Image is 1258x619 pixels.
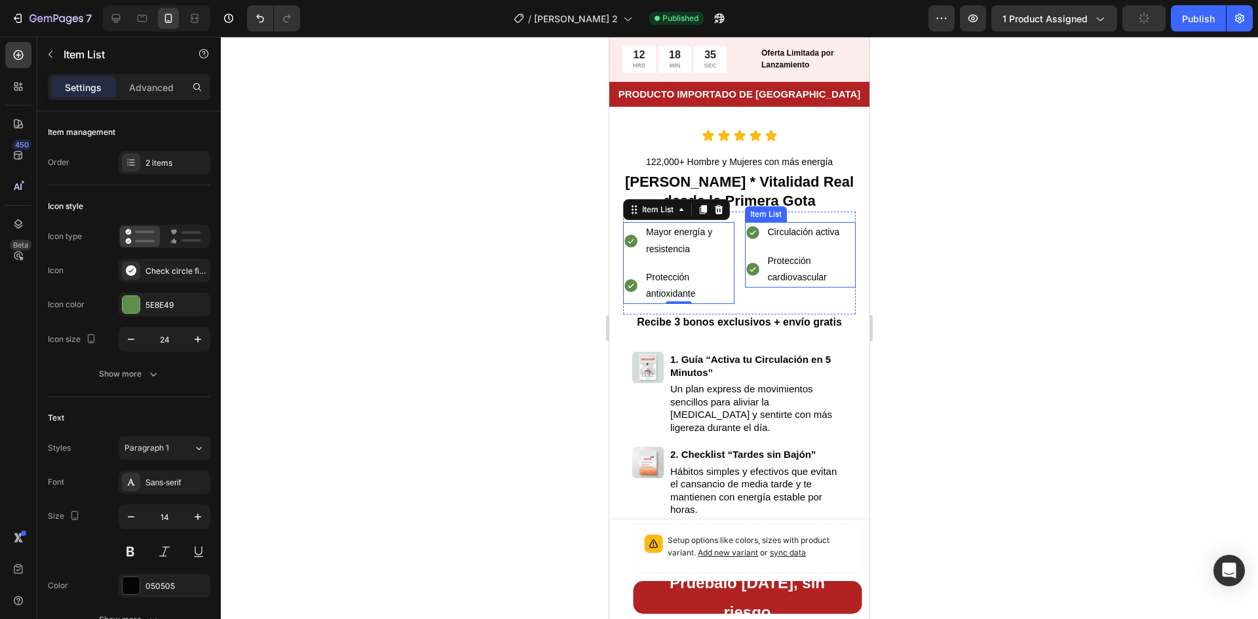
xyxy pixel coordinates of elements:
div: Item management [48,126,115,138]
div: Icon type [48,231,82,242]
span: 122,000+ Hombre y Mujeres con más energía [37,120,223,130]
div: Rich Text Editor. Editing area: main [35,231,125,267]
p: Advanced [129,81,174,94]
div: Publish [1182,12,1215,26]
p: Circulación activa [159,187,245,204]
div: Rich Text Editor. Editing area: main [35,185,125,222]
h1: [PERSON_NAME] * Vitalidad Real desde la Primera Gota [14,135,246,175]
span: Paragraph 1 [124,442,169,454]
span: Published [662,12,698,24]
div: Beta [10,240,31,250]
p: SEC [95,26,107,33]
div: 450 [12,140,31,150]
button: 7 [5,5,98,31]
p: Settings [65,81,102,94]
p: Mayor energía y resistencia [37,187,123,220]
span: 1 product assigned [1002,12,1088,26]
p: Protección antioxidante [37,233,123,265]
div: Open Intercom Messenger [1213,555,1245,586]
div: Icon [48,265,64,276]
div: 2 items [145,157,207,169]
p: Hábitos simples y efectivos que evitan el cansancio de media tarde y te mantienen con energía est... [61,428,236,479]
div: 12 [24,12,36,26]
div: Check circle filled [145,265,207,277]
button: Show more [48,362,210,386]
div: Undo/Redo [247,5,300,31]
div: Icon style [48,200,83,212]
div: 35 [95,12,107,26]
p: Oferta Limitada por Lanzamiento [152,10,246,34]
span: / [528,12,531,26]
p: MIN [60,26,71,33]
button: Paragraph 1 [119,436,210,460]
div: 050505 [145,580,207,592]
div: Item List [138,172,175,183]
p: Item List [64,47,175,62]
p: Protección cardiovascular [159,216,245,249]
span: Pruébalo [DATE], sin riesgo [60,537,216,584]
p: 2. Checklist “Tardes sin Bajón” [61,411,236,424]
strong: 1. Guía “Activa tu Circulación en 5 Minutos” [61,317,221,341]
p: HRS [24,26,36,33]
div: Text [48,412,64,424]
iframe: Design area [609,37,869,619]
div: Item List [30,167,67,179]
div: Sans-serif [145,477,207,489]
div: 18 [60,12,71,26]
img: gempages_551282848456246145-923fe521-f594-4624-b302-431eebae0df4.webp [23,315,54,347]
p: 7 [86,10,92,26]
button: Publish [1171,5,1226,31]
div: Icon color [48,299,85,310]
p: PRODUCTO IMPORTADO DE [GEOGRAPHIC_DATA] [1,50,259,66]
div: Icon size [48,331,99,348]
div: 5E8E49 [145,299,207,311]
img: gempages_551282848456246145-5e1a11d8-dfea-4135-82f9-f993eb1a563c.webp [23,410,54,441]
div: Font [48,476,64,488]
div: Size [48,508,83,525]
div: Color [48,580,68,591]
button: 1 product assigned [991,5,1117,31]
p: Un plan express de movimientos sencillos para aliviar la [MEDICAL_DATA] y sentirte con más ligere... [61,346,236,397]
div: Show more [99,367,160,381]
div: Styles [48,442,71,454]
span: [PERSON_NAME] 2 [534,12,618,26]
p: Recibe 3 bonos exclusivos + envío gratis [28,279,233,293]
div: Order [48,157,69,168]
